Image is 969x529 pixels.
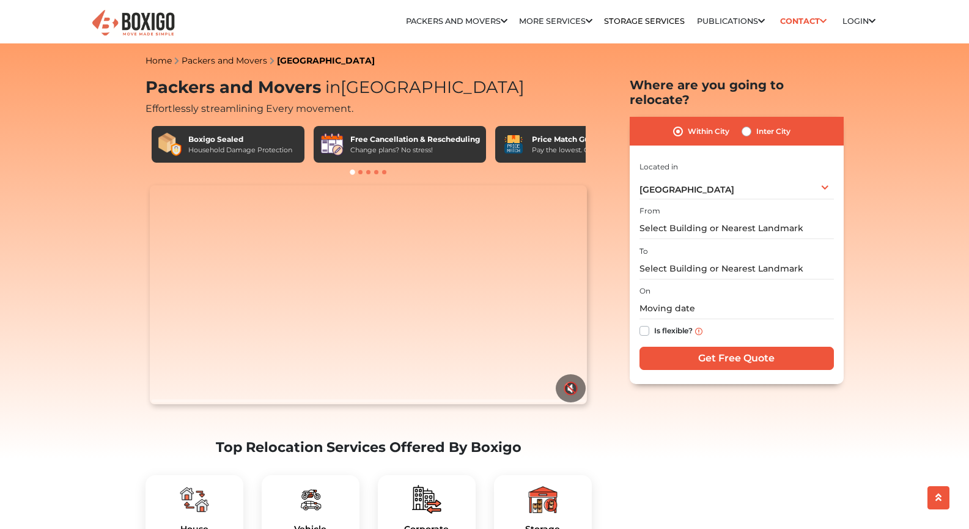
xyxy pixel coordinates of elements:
[182,55,267,66] a: Packers and Movers
[296,485,325,514] img: boxigo_packers_and_movers_plan
[639,298,834,319] input: Moving date
[776,12,831,31] a: Contact
[654,324,693,336] label: Is flexible?
[321,77,525,97] span: [GEOGRAPHIC_DATA]
[639,184,734,195] span: [GEOGRAPHIC_DATA]
[556,374,586,402] button: 🔇
[639,347,834,370] input: Get Free Quote
[697,17,765,26] a: Publications
[188,145,292,155] div: Household Damage Protection
[639,246,648,257] label: To
[528,485,558,514] img: boxigo_packers_and_movers_plan
[90,9,176,39] img: Boxigo
[158,132,182,157] img: Boxigo Sealed
[639,286,650,297] label: On
[639,218,834,239] input: Select Building or Nearest Landmark
[501,132,526,157] img: Price Match Guarantee
[639,161,678,172] label: Located in
[927,486,949,509] button: scroll up
[350,134,480,145] div: Free Cancellation & Rescheduling
[695,328,702,335] img: info
[604,17,685,26] a: Storage Services
[532,145,625,155] div: Pay the lowest. Guaranteed!
[688,124,729,139] label: Within City
[320,132,344,157] img: Free Cancellation & Rescheduling
[150,185,587,404] video: Your browser does not support the video tag.
[532,134,625,145] div: Price Match Guarantee
[842,17,875,26] a: Login
[146,439,592,456] h2: Top Relocation Services Offered By Boxigo
[639,258,834,279] input: Select Building or Nearest Landmark
[639,205,660,216] label: From
[146,55,172,66] a: Home
[325,77,341,97] span: in
[350,145,480,155] div: Change plans? No stress!
[277,55,375,66] a: [GEOGRAPHIC_DATA]
[630,78,844,107] h2: Where are you going to relocate?
[519,17,592,26] a: More services
[180,485,209,514] img: boxigo_packers_and_movers_plan
[146,103,353,114] span: Effortlessly streamlining Every movement.
[146,78,592,98] h1: Packers and Movers
[412,485,441,514] img: boxigo_packers_and_movers_plan
[188,134,292,145] div: Boxigo Sealed
[406,17,507,26] a: Packers and Movers
[756,124,790,139] label: Inter City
